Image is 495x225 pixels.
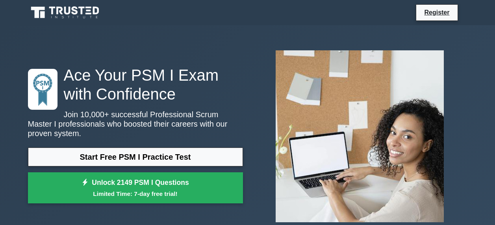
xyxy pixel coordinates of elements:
small: Limited Time: 7-day free trial! [38,189,233,198]
a: Start Free PSM I Practice Test [28,148,243,166]
a: Unlock 2149 PSM I QuestionsLimited Time: 7-day free trial! [28,172,243,204]
p: Join 10,000+ successful Professional Scrum Master I professionals who boosted their careers with ... [28,110,243,138]
h1: Ace Your PSM I Exam with Confidence [28,66,243,103]
a: Register [419,7,454,17]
